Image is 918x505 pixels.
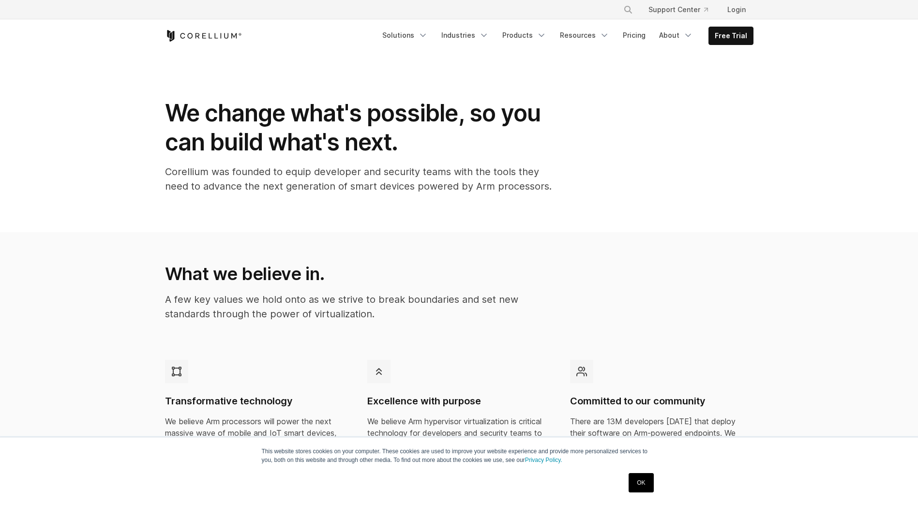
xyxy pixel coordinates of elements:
button: Search [619,1,637,18]
p: This website stores cookies on your computer. These cookies are used to improve your website expe... [262,447,657,464]
a: Support Center [641,1,716,18]
h1: We change what's possible, so you can build what's next. [165,99,552,157]
a: Corellium Home [165,30,242,42]
div: Navigation Menu [612,1,753,18]
p: A few key values we hold onto as we strive to break boundaries and set new standards through the ... [165,292,551,321]
p: There are 13M developers [DATE] that deploy their software on Arm-powered endpoints. We believe t... [570,416,753,497]
a: Free Trial [709,27,753,45]
h2: What we believe in. [165,263,551,284]
h4: Transformative technology [165,395,348,408]
a: Resources [554,27,615,44]
a: Pricing [617,27,651,44]
a: Products [497,27,552,44]
a: Solutions [376,27,434,44]
p: We believe Arm hypervisor virtualization is critical technology for developers and security teams... [367,416,551,474]
p: Corellium was founded to equip developer and security teams with the tools they need to advance t... [165,164,552,193]
a: Privacy Policy. [525,457,562,463]
a: About [653,27,699,44]
a: Industries [436,27,495,44]
div: Navigation Menu [376,27,753,45]
p: We believe Arm processors will power the next massive wave of mobile and IoT smart devices, expon... [165,416,348,474]
a: OK [629,473,653,492]
a: Login [720,1,753,18]
h4: Excellence with purpose [367,395,551,408]
h4: Committed to our community [570,395,753,408]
